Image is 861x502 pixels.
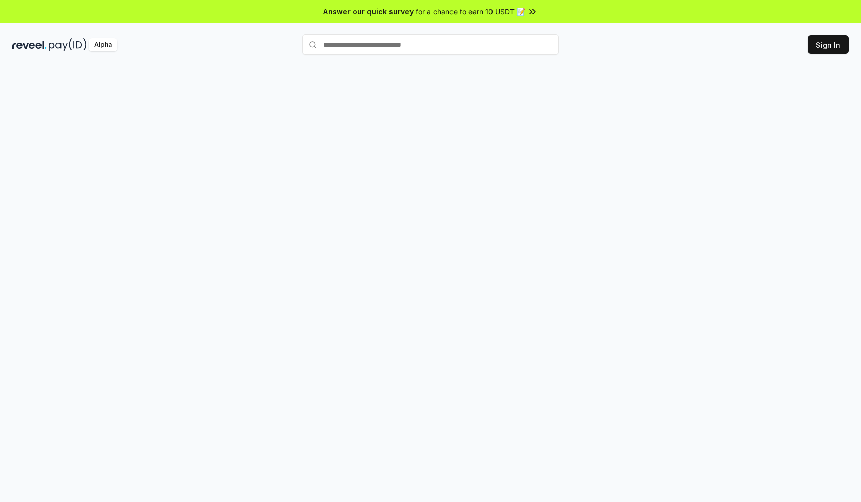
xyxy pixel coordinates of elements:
[416,6,525,17] span: for a chance to earn 10 USDT 📝
[49,38,87,51] img: pay_id
[89,38,117,51] div: Alpha
[808,35,849,54] button: Sign In
[323,6,414,17] span: Answer our quick survey
[12,38,47,51] img: reveel_dark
